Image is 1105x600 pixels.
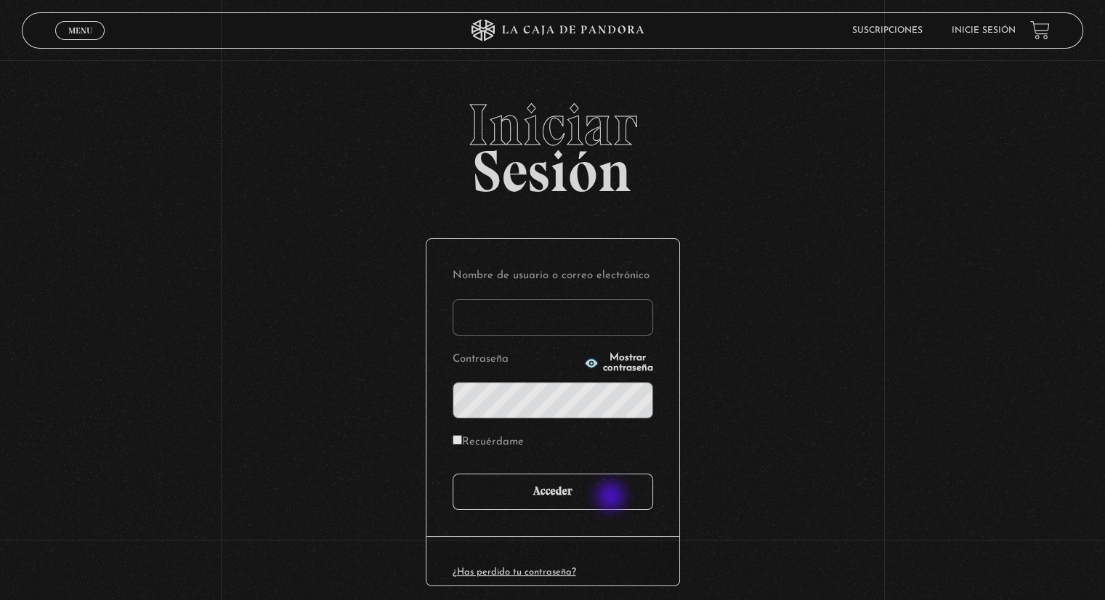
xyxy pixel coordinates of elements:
[1030,20,1050,40] a: View your shopping cart
[952,26,1016,35] a: Inicie sesión
[453,265,653,288] label: Nombre de usuario o correo electrónico
[453,349,580,371] label: Contraseña
[22,96,1082,189] h2: Sesión
[453,435,462,445] input: Recuérdame
[63,38,97,48] span: Cerrar
[68,26,92,35] span: Menu
[453,474,653,510] input: Acceder
[852,26,923,35] a: Suscripciones
[584,353,653,373] button: Mostrar contraseña
[453,431,524,454] label: Recuérdame
[453,567,576,577] a: ¿Has perdido tu contraseña?
[22,96,1082,154] span: Iniciar
[603,353,653,373] span: Mostrar contraseña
